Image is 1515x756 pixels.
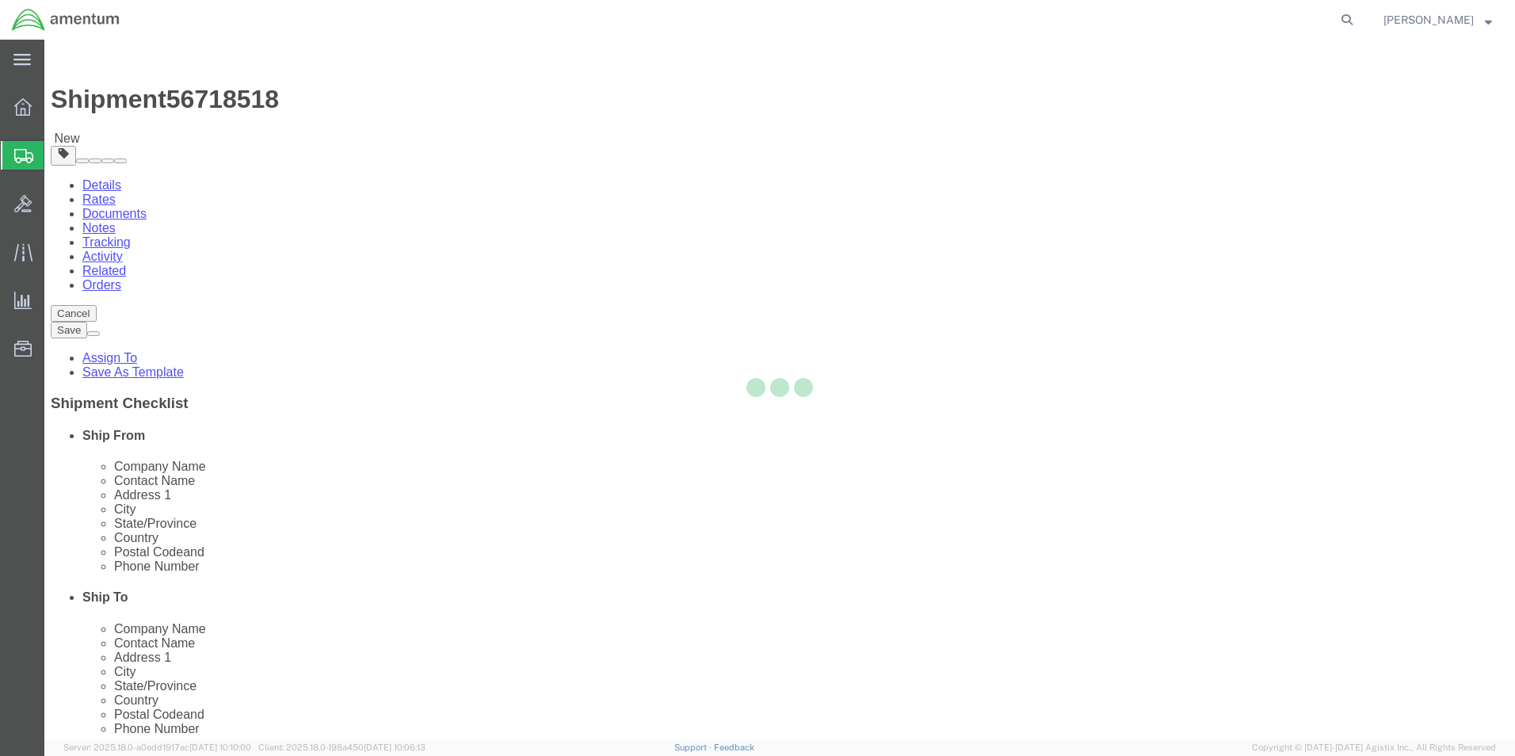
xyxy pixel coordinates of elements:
[364,743,425,752] span: [DATE] 10:06:13
[189,743,251,752] span: [DATE] 10:10:00
[714,743,754,752] a: Feedback
[11,8,120,32] img: logo
[1383,10,1493,29] button: [PERSON_NAME]
[1252,741,1496,754] span: Copyright © [DATE]-[DATE] Agistix Inc., All Rights Reserved
[258,743,425,752] span: Client: 2025.18.0-198a450
[63,743,251,752] span: Server: 2025.18.0-a0edd1917ac
[1383,11,1474,29] span: Forrest Gregg
[674,743,714,752] a: Support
